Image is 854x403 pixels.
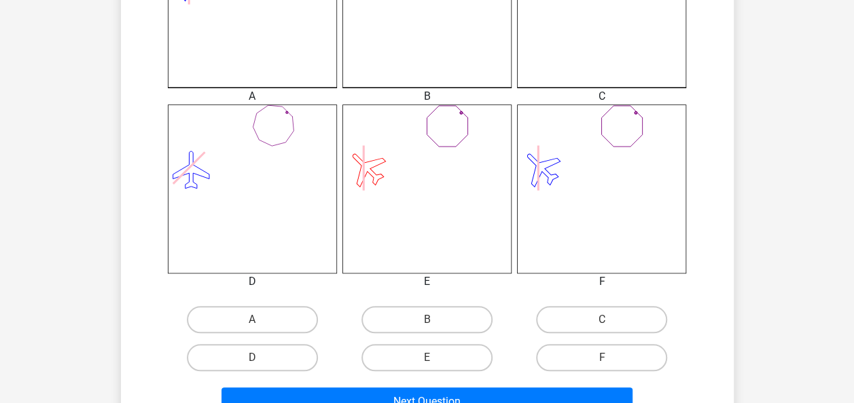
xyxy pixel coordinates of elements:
[361,344,493,371] label: E
[507,273,696,290] div: F
[158,273,347,290] div: D
[332,273,522,290] div: E
[361,306,493,333] label: B
[332,88,522,104] div: B
[536,344,667,371] label: F
[507,88,696,104] div: C
[187,306,318,333] label: A
[536,306,667,333] label: C
[187,344,318,371] label: D
[158,88,347,104] div: A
